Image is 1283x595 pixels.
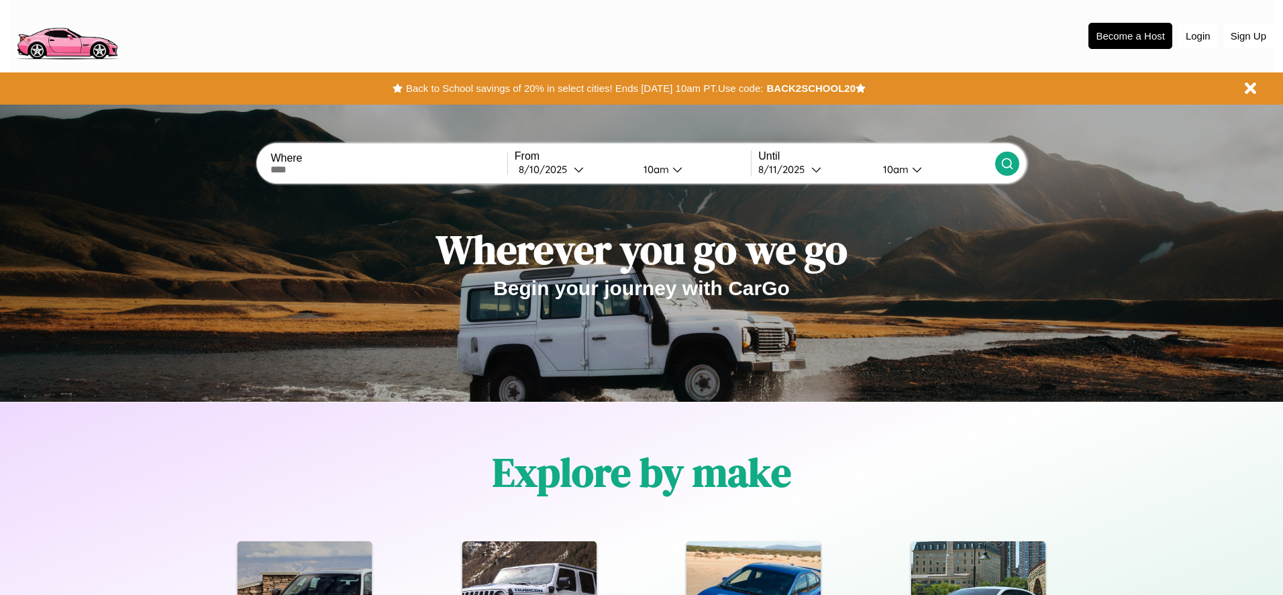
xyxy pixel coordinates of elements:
label: Where [270,152,507,164]
img: logo [10,7,123,63]
button: 10am [633,162,751,176]
div: 8 / 10 / 2025 [519,163,574,176]
button: 8/10/2025 [515,162,633,176]
button: Become a Host [1088,23,1172,49]
div: 10am [876,163,912,176]
div: 8 / 11 / 2025 [758,163,811,176]
label: Until [758,150,994,162]
h1: Explore by make [493,445,791,500]
button: Sign Up [1224,23,1273,48]
label: From [515,150,751,162]
div: 10am [637,163,672,176]
button: Login [1179,23,1217,48]
button: 10am [872,162,994,176]
button: Back to School savings of 20% in select cities! Ends [DATE] 10am PT.Use code: [403,79,766,98]
b: BACK2SCHOOL20 [766,83,856,94]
